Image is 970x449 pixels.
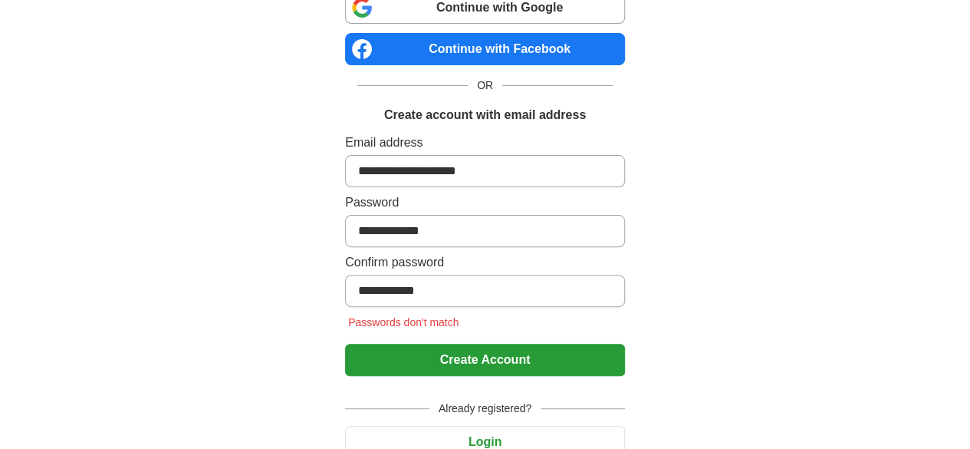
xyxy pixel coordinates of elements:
[345,33,625,65] a: Continue with Facebook
[468,78,502,94] span: OR
[345,134,625,152] label: Email address
[345,193,625,212] label: Password
[345,316,462,328] span: Passwords don't match
[429,401,541,417] span: Already registered?
[384,106,586,124] h1: Create account with email address
[345,435,625,448] a: Login
[345,344,625,376] button: Create Account
[345,253,625,272] label: Confirm password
